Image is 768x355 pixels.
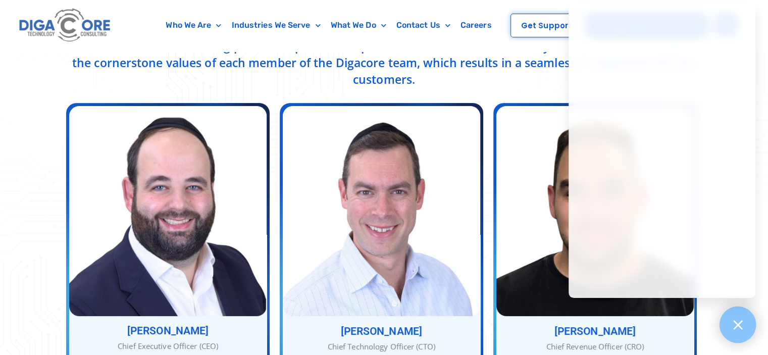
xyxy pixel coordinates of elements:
span: Get Support [521,22,572,29]
div: Chief Executive Officer (CEO) [69,341,267,352]
div: Chief Technology Officer (CTO) [283,341,480,352]
img: Jacob Berezin - Chief Revenue Officer (CRO) [496,106,694,316]
a: What We Do [326,14,391,37]
a: Careers [455,14,497,37]
iframe: Chatgenie Messenger [569,4,755,298]
img: Nathan Berger - Chief Technology Officer (CTO) [283,106,480,316]
img: Digacore logo 1 [17,5,114,46]
img: Abe-Kramer - Chief Executive Officer (CEO) [69,106,267,316]
h3: [PERSON_NAME] [496,326,694,337]
h3: [PERSON_NAME] [69,326,267,337]
a: Industries We Serve [227,14,326,37]
div: Chief Revenue Officer (CRO) [496,341,694,352]
a: Contact Us [391,14,455,37]
h3: [PERSON_NAME] [283,326,480,337]
a: Who We Are [161,14,226,37]
a: Get Support [510,14,582,37]
p: With many combined years of experience, [PERSON_NAME], [PERSON_NAME], and [PERSON_NAME], along wi... [61,21,707,88]
nav: Menu [154,14,503,37]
